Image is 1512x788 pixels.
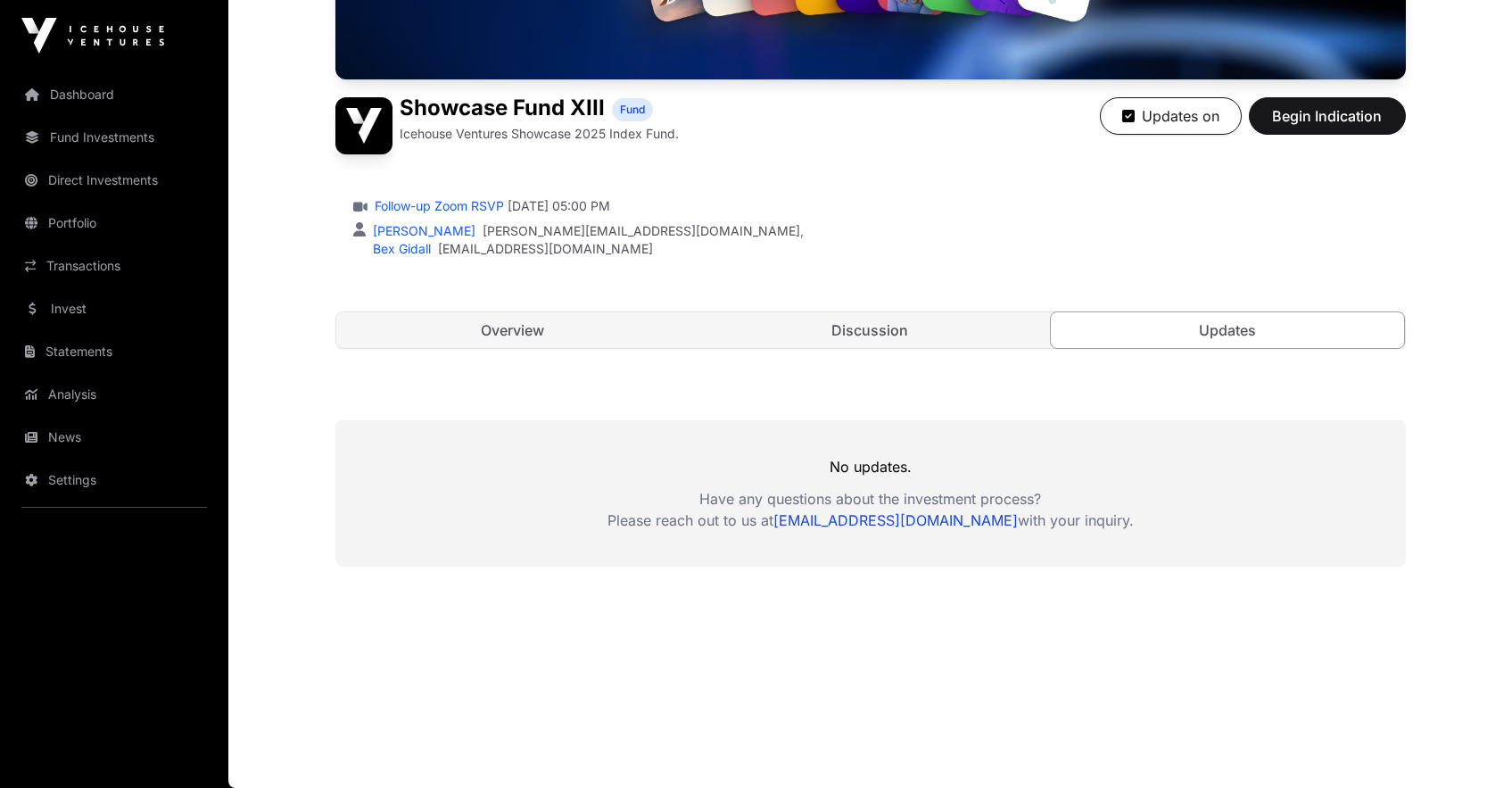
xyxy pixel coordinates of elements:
[335,488,1406,531] p: Have any questions about the investment process? Please reach out to us at with your inquiry.
[773,511,1018,529] a: [EMAIL_ADDRESS][DOMAIN_NAME]
[438,240,653,258] a: [EMAIL_ADDRESS][DOMAIN_NAME]
[14,75,214,114] a: Dashboard
[400,125,679,143] p: Icehouse Ventures Showcase 2025 Index Fund.
[14,203,214,243] a: Portfolio
[336,312,690,348] a: Overview
[14,289,214,328] a: Invest
[1249,97,1406,135] button: Begin Indication
[369,241,431,256] a: Bex Gidall
[335,420,1406,567] div: No updates.
[336,312,1405,348] nav: Tabs
[369,223,475,238] a: [PERSON_NAME]
[14,246,214,286] a: Transactions
[1249,115,1406,133] a: Begin Indication
[508,197,610,215] span: [DATE] 05:00 PM
[1271,105,1384,127] span: Begin Indication
[371,197,504,215] a: Follow-up Zoom RSVP
[14,118,214,157] a: Fund Investments
[14,161,214,200] a: Direct Investments
[693,312,1047,348] a: Discussion
[1423,702,1512,788] iframe: Chat Widget
[620,103,645,117] span: Fund
[21,18,164,54] img: Icehouse Ventures Logo
[14,460,214,500] a: Settings
[1050,311,1406,349] a: Updates
[14,332,214,371] a: Statements
[400,97,605,121] h1: Showcase Fund XIII
[483,222,800,240] a: [PERSON_NAME][EMAIL_ADDRESS][DOMAIN_NAME]
[14,418,214,457] a: News
[369,222,804,240] div: ,
[1100,97,1242,135] button: Updates on
[14,375,214,414] a: Analysis
[335,97,392,154] img: Showcase Fund XIII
